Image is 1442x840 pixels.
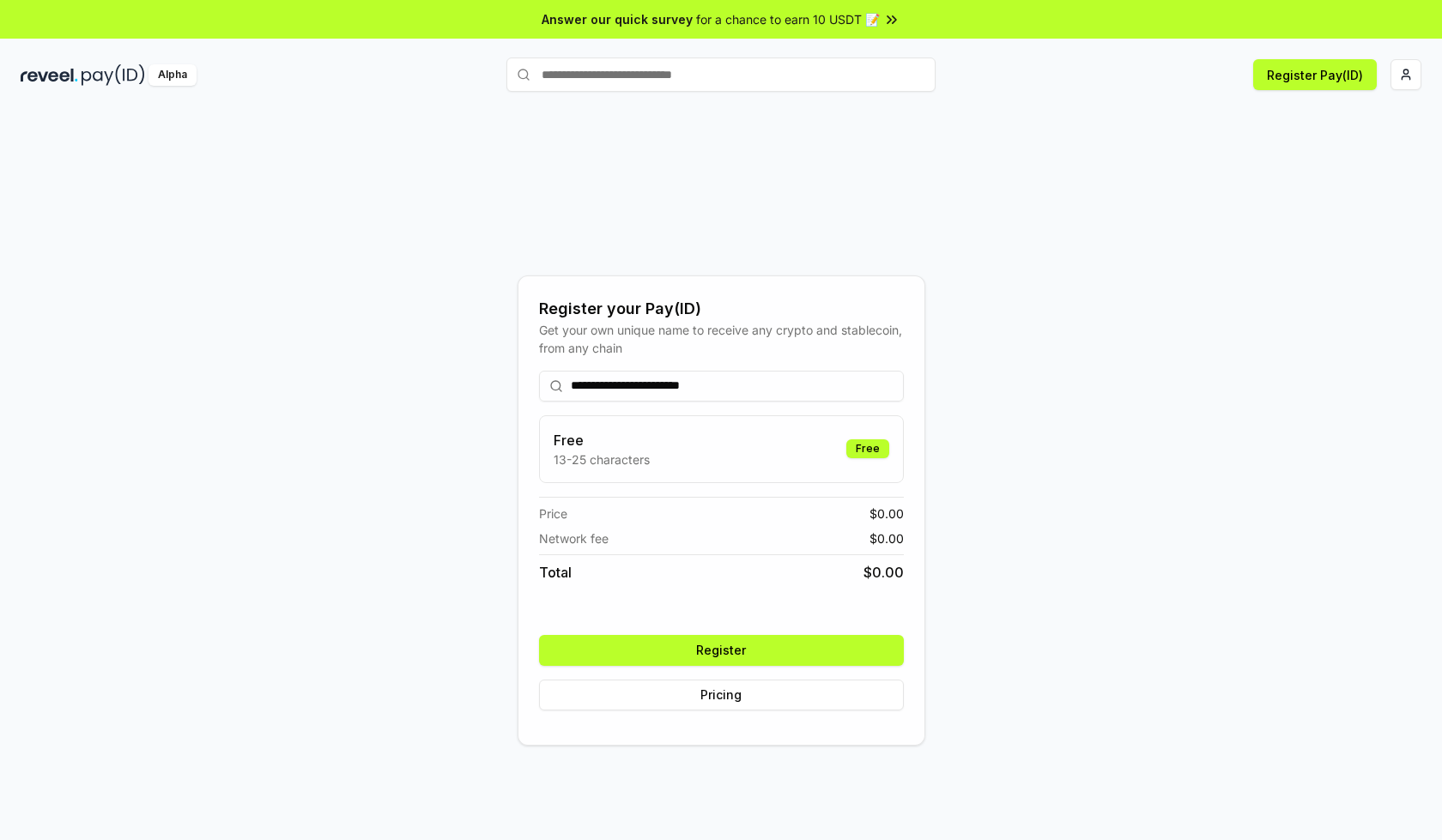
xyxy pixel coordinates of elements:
span: $ 0.00 [869,529,904,547]
button: Register [539,635,904,666]
span: $ 0.00 [869,505,904,523]
span: $ 0.00 [863,562,904,583]
div: Free [846,439,889,458]
h3: Free [554,430,650,450]
img: pay_id [82,64,145,86]
span: Answer our quick survey [542,10,693,28]
div: Get your own unique name to receive any crypto and stablecoin, from any chain [539,321,904,357]
button: Register Pay(ID) [1253,59,1377,90]
div: Register your Pay(ID) [539,297,904,321]
span: Total [539,562,572,583]
div: Alpha [148,64,197,86]
span: Network fee [539,529,609,547]
p: 13-25 characters [554,450,650,468]
img: reveel_dark [21,64,78,86]
span: for a chance to earn 10 USDT 📝 [696,10,880,28]
button: Pricing [539,680,904,710]
span: Price [539,505,567,523]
